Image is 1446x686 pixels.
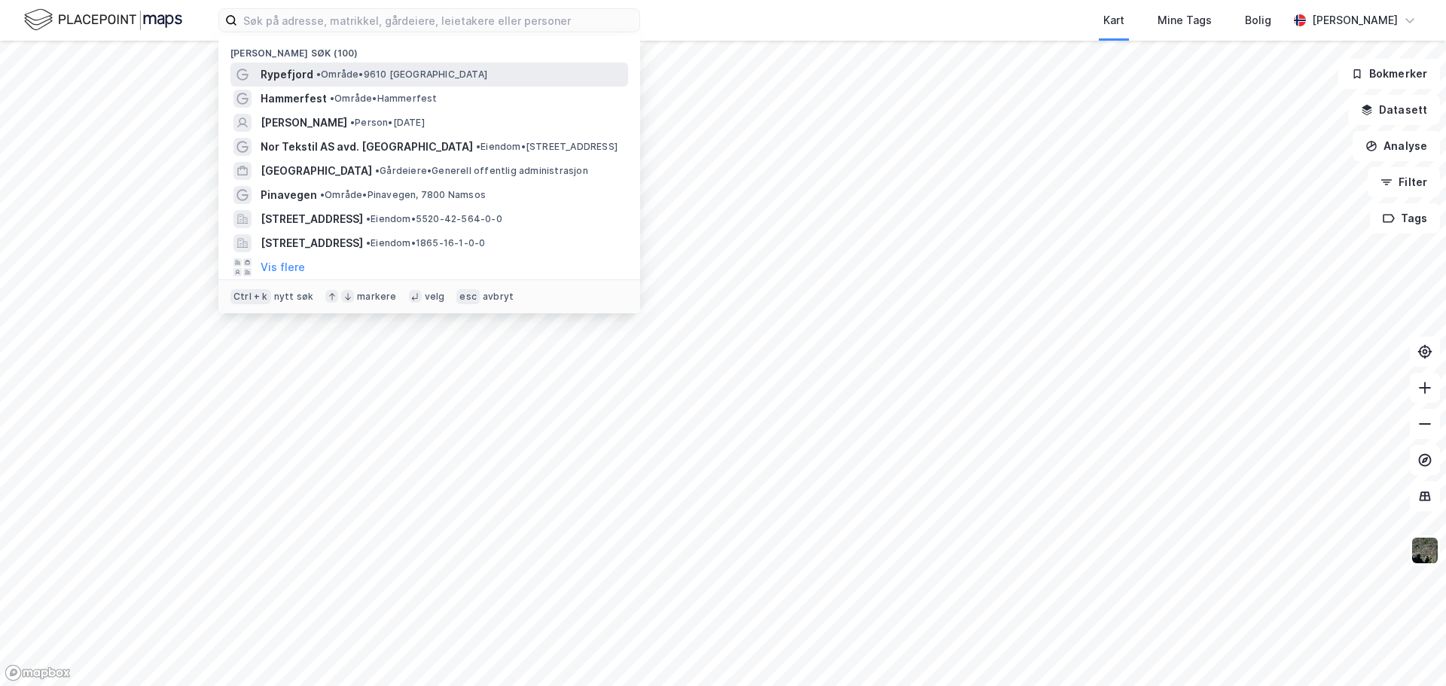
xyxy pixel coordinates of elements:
[1312,11,1398,29] div: [PERSON_NAME]
[366,213,371,224] span: •
[350,117,355,128] span: •
[456,289,480,304] div: esc
[24,7,182,33] img: logo.f888ab2527a4732fd821a326f86c7f29.svg
[261,162,372,180] span: [GEOGRAPHIC_DATA]
[476,141,618,153] span: Eiendom • [STREET_ADDRESS]
[1245,11,1271,29] div: Bolig
[375,165,380,176] span: •
[375,165,588,177] span: Gårdeiere • Generell offentlig administrasjon
[483,291,514,303] div: avbryt
[261,186,317,204] span: Pinavegen
[1370,203,1440,233] button: Tags
[237,9,639,32] input: Søk på adresse, matrikkel, gårdeiere, leietakere eller personer
[230,289,271,304] div: Ctrl + k
[330,93,438,105] span: Område • Hammerfest
[366,213,502,225] span: Eiendom • 5520-42-564-0-0
[1371,614,1446,686] iframe: Chat Widget
[1411,536,1439,565] img: 9k=
[1103,11,1124,29] div: Kart
[261,66,313,84] span: Rypefjord
[261,90,327,108] span: Hammerfest
[366,237,485,249] span: Eiendom • 1865-16-1-0-0
[350,117,425,129] span: Person • [DATE]
[261,138,473,156] span: Nor Tekstil AS avd. [GEOGRAPHIC_DATA]
[316,69,487,81] span: Område • 9610 [GEOGRAPHIC_DATA]
[366,237,371,248] span: •
[1338,59,1440,89] button: Bokmerker
[1348,95,1440,125] button: Datasett
[1371,614,1446,686] div: Kontrollprogram for chat
[316,69,321,80] span: •
[330,93,334,104] span: •
[261,258,305,276] button: Vis flere
[261,234,363,252] span: [STREET_ADDRESS]
[425,291,445,303] div: velg
[320,189,486,201] span: Område • Pinavegen, 7800 Namsos
[1368,167,1440,197] button: Filter
[1353,131,1440,161] button: Analyse
[357,291,396,303] div: markere
[261,114,347,132] span: [PERSON_NAME]
[320,189,325,200] span: •
[1158,11,1212,29] div: Mine Tags
[274,291,314,303] div: nytt søk
[5,664,71,681] a: Mapbox homepage
[218,35,640,63] div: [PERSON_NAME] søk (100)
[476,141,480,152] span: •
[261,210,363,228] span: [STREET_ADDRESS]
